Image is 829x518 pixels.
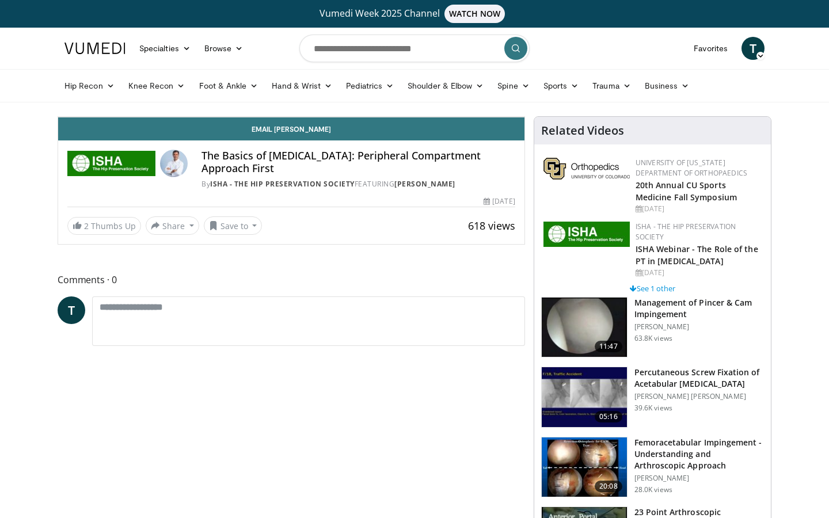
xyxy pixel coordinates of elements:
[201,179,515,189] div: By FEATURING
[542,367,627,427] img: 134112_0000_1.png.150x105_q85_crop-smart_upscale.jpg
[484,196,515,207] div: [DATE]
[543,158,630,180] img: 355603a8-37da-49b6-856f-e00d7e9307d3.png.150x105_q85_autocrop_double_scale_upscale_version-0.2.png
[201,150,515,174] h4: The Basics of [MEDICAL_DATA]: Peripheral Compartment Approach First
[636,180,737,203] a: 20th Annual CU Sports Medicine Fall Symposium
[146,216,199,235] button: Share
[634,474,764,483] p: [PERSON_NAME]
[542,437,627,497] img: 410288_3.png.150x105_q85_crop-smart_upscale.jpg
[67,150,155,177] img: ISHA - The Hip Preservation Society
[541,297,764,358] a: 11:47 Management of Pincer & Cam Impingement [PERSON_NAME] 63.8K views
[58,272,525,287] span: Comments 0
[121,74,192,97] a: Knee Recon
[541,437,764,498] a: 20:08 Femoracetabular Impingement - Understanding and Arthroscopic Approach [PERSON_NAME] 28.0K v...
[401,74,490,97] a: Shoulder & Elbow
[595,411,622,422] span: 05:16
[687,37,735,60] a: Favorites
[394,179,455,189] a: [PERSON_NAME]
[444,5,505,23] span: WATCH NOW
[84,220,89,231] span: 2
[197,37,250,60] a: Browse
[636,222,736,242] a: ISHA - The Hip Preservation Society
[634,403,672,413] p: 39.6K views
[636,158,747,178] a: University of [US_STATE] Department of Orthopaedics
[741,37,765,60] a: T
[634,322,764,332] p: [PERSON_NAME]
[58,296,85,324] a: T
[210,179,355,189] a: ISHA - The Hip Preservation Society
[58,117,524,140] a: Email [PERSON_NAME]
[585,74,638,97] a: Trauma
[490,74,536,97] a: Spine
[160,150,188,177] img: Avatar
[541,124,624,138] h4: Related Videos
[595,341,622,352] span: 11:47
[64,43,126,54] img: VuMedi Logo
[630,283,675,294] a: See 1 other
[634,297,764,320] h3: Management of Pincer & Cam Impingement
[204,216,263,235] button: Save to
[636,243,758,266] a: ISHA Webinar - The Role of the PT in [MEDICAL_DATA]
[299,35,530,62] input: Search topics, interventions
[634,334,672,343] p: 63.8K views
[67,217,141,235] a: 2 Thumbs Up
[339,74,401,97] a: Pediatrics
[132,37,197,60] a: Specialties
[542,298,627,357] img: 38483_0000_3.png.150x105_q85_crop-smart_upscale.jpg
[543,222,630,247] img: a9f71565-a949-43e5-a8b1-6790787a27eb.jpg.150x105_q85_autocrop_double_scale_upscale_version-0.2.jpg
[265,74,339,97] a: Hand & Wrist
[192,74,265,97] a: Foot & Ankle
[66,5,763,23] a: Vumedi Week 2025 ChannelWATCH NOW
[638,74,697,97] a: Business
[58,74,121,97] a: Hip Recon
[634,367,764,390] h3: Percutaneous Screw Fixation of Acetabular [MEDICAL_DATA]
[634,392,764,401] p: [PERSON_NAME] [PERSON_NAME]
[634,485,672,494] p: 28.0K views
[541,367,764,428] a: 05:16 Percutaneous Screw Fixation of Acetabular [MEDICAL_DATA] [PERSON_NAME] [PERSON_NAME] 39.6K ...
[636,268,762,278] div: [DATE]
[537,74,586,97] a: Sports
[595,481,622,492] span: 20:08
[468,219,515,233] span: 618 views
[636,204,762,214] div: [DATE]
[634,437,764,471] h3: Femoracetabular Impingement - Understanding and Arthroscopic Approach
